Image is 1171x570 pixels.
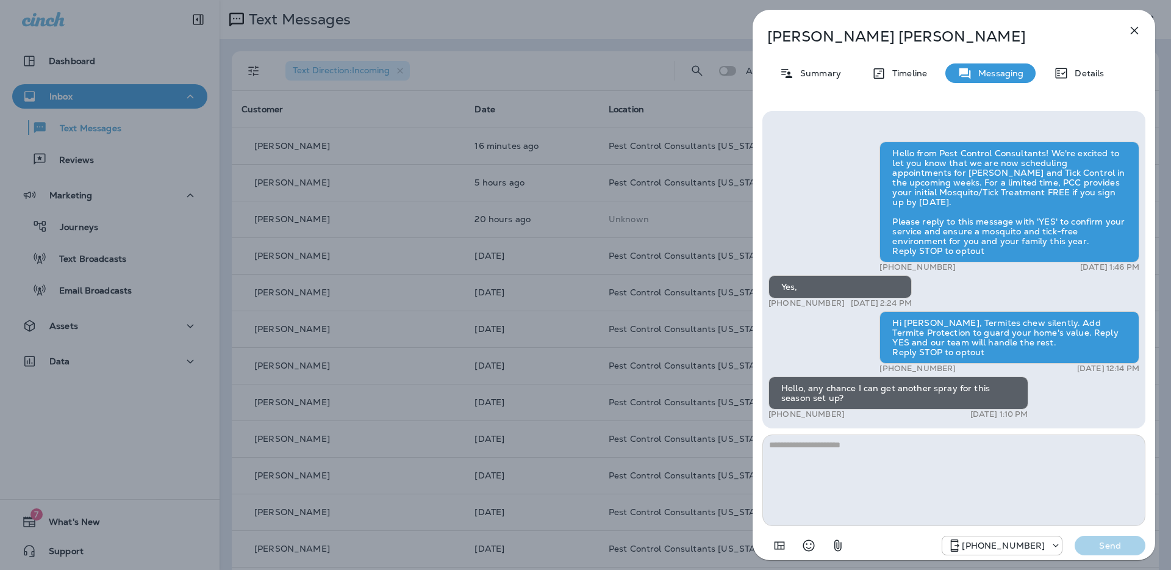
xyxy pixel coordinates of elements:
p: [PHONE_NUMBER] [768,298,845,308]
p: Summary [794,68,841,78]
p: [DATE] 1:46 PM [1080,262,1139,272]
p: [DATE] 1:10 PM [970,409,1028,419]
p: [DATE] 2:24 PM [851,298,912,308]
p: [PHONE_NUMBER] [879,364,956,373]
button: Select an emoji [797,533,821,558]
div: Hello from Pest Control Consultants! We're excited to let you know that we are now scheduling app... [879,142,1139,262]
div: +1 (815) 998-9676 [942,538,1062,553]
p: Details [1069,68,1104,78]
p: [PHONE_NUMBER] [962,541,1045,550]
p: [DATE] 12:14 PM [1077,364,1139,373]
p: [PHONE_NUMBER] [879,262,956,272]
p: [PHONE_NUMBER] [768,409,845,419]
p: Timeline [886,68,927,78]
div: Hi [PERSON_NAME], Termites chew silently. Add Termite Protection to guard your home's value. Repl... [879,311,1139,364]
div: Hello, any chance I can get another spray for this season set up? [768,377,1028,409]
div: Yes, [768,275,912,298]
p: [PERSON_NAME] [PERSON_NAME] [767,28,1100,45]
button: Add in a premade template [767,533,792,558]
p: Messaging [972,68,1023,78]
